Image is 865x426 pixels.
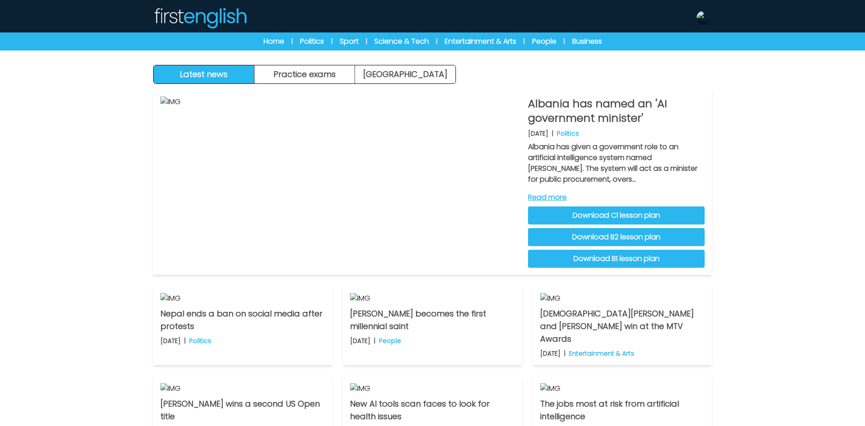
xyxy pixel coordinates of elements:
[540,383,705,394] img: IMG
[540,293,705,304] img: IMG
[374,36,429,47] a: Science & Tech
[340,36,359,47] a: Sport
[153,286,332,365] a: IMG Nepal ends a ban on social media after protests [DATE] | Politics
[445,36,516,47] a: Entertainment & Arts
[350,307,514,333] p: [PERSON_NAME] becomes the first millennial saint
[160,307,325,333] p: Nepal ends a ban on social media after protests
[154,65,255,83] button: Latest news
[153,7,247,29] img: Logo
[552,129,553,138] b: |
[533,286,712,365] a: IMG [DEMOGRAPHIC_DATA][PERSON_NAME] and [PERSON_NAME] win at the MTV Awards [DATE] | Entertainmen...
[300,36,324,47] a: Politics
[528,96,705,125] p: Albania has named an 'AI government minister'
[350,336,370,345] p: [DATE]
[184,336,186,345] b: |
[540,307,705,345] p: [DEMOGRAPHIC_DATA][PERSON_NAME] and [PERSON_NAME] win at the MTV Awards
[540,349,560,358] p: [DATE]
[540,398,705,423] p: The jobs most at risk from artificial intelligence
[255,65,355,83] button: Practice exams
[350,398,514,423] p: New AI tools scan faces to look for health issues
[374,336,375,345] b: |
[528,142,705,185] p: Albania has given a government role to an artificial intelligence system named [PERSON_NAME]. The...
[528,228,705,246] a: Download B2 lesson plan
[355,65,455,83] a: [GEOGRAPHIC_DATA]
[524,37,525,46] span: |
[557,129,579,138] p: Politics
[343,286,522,365] a: IMG [PERSON_NAME] becomes the first millennial saint [DATE] | People
[569,349,634,358] p: Entertainment & Arts
[436,37,437,46] span: |
[160,293,325,304] img: IMG
[528,192,705,203] a: Read more
[291,37,293,46] span: |
[528,129,548,138] p: [DATE]
[264,36,284,47] a: Home
[379,336,401,345] p: People
[366,37,367,46] span: |
[564,349,565,358] b: |
[350,293,514,304] img: IMG
[528,206,705,224] a: Download C1 lesson plan
[331,37,332,46] span: |
[160,336,181,345] p: [DATE]
[697,11,711,25] img: Neil Storey
[160,398,325,423] p: [PERSON_NAME] wins a second US Open title
[350,383,514,394] img: IMG
[160,96,521,268] img: IMG
[532,36,556,47] a: People
[528,250,705,268] a: Download B1 lesson plan
[160,383,325,394] img: IMG
[189,336,211,345] p: Politics
[564,37,565,46] span: |
[572,36,602,47] a: Business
